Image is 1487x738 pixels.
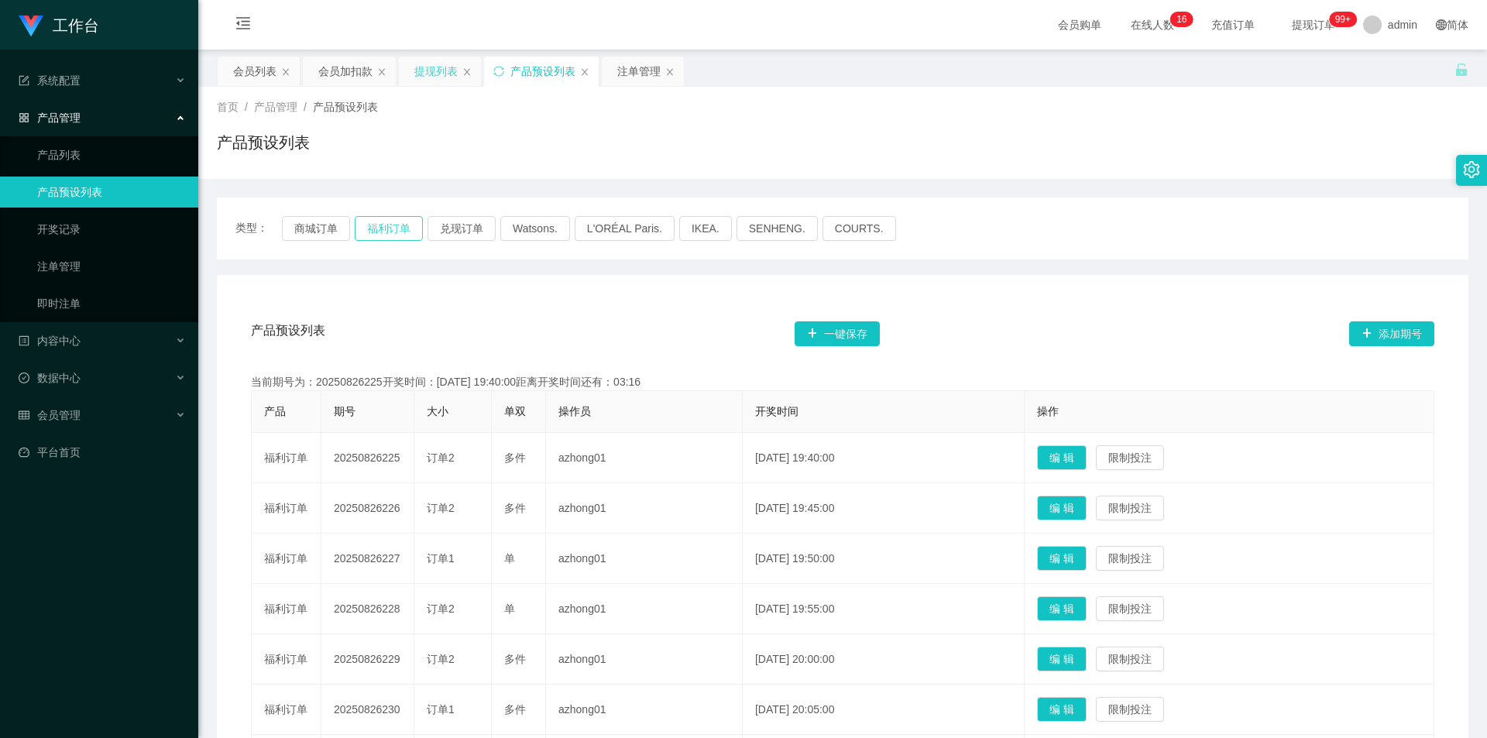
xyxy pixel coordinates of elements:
span: 提现订单 [1284,19,1343,30]
td: azhong01 [546,685,743,735]
button: 限制投注 [1096,546,1164,571]
span: 订单2 [427,602,455,615]
h1: 产品预设列表 [217,131,310,154]
td: 福利订单 [252,584,321,634]
span: 订单2 [427,502,455,514]
i: 图标: profile [19,335,29,346]
span: 订单2 [427,653,455,665]
span: 会员管理 [19,409,81,421]
span: / [245,101,248,113]
span: 产品预设列表 [313,101,378,113]
span: 在线人数 [1123,19,1182,30]
td: 福利订单 [252,685,321,735]
button: 限制投注 [1096,496,1164,520]
div: 当前期号为：20250826225开奖时间：[DATE] 19:40:00距离开奖时间还有：03:16 [251,374,1434,390]
button: 兑现订单 [428,216,496,241]
td: 20250826226 [321,483,414,534]
span: 多件 [504,451,526,464]
span: 操作 [1037,405,1059,417]
a: 开奖记录 [37,214,186,245]
span: 单 [504,552,515,565]
button: Watsons. [500,216,570,241]
button: 编 辑 [1037,596,1087,621]
td: 20250826230 [321,685,414,735]
span: 多件 [504,703,526,716]
button: IKEA. [679,216,732,241]
button: L'ORÉAL Paris. [575,216,675,241]
div: 注单管理 [617,57,661,86]
td: azhong01 [546,584,743,634]
td: [DATE] 20:05:00 [743,685,1025,735]
button: 限制投注 [1096,445,1164,470]
td: [DATE] 19:40:00 [743,433,1025,483]
span: 类型： [235,216,282,241]
a: 注单管理 [37,251,186,282]
h1: 工作台 [53,1,99,50]
td: azhong01 [546,483,743,534]
a: 工作台 [19,19,99,31]
span: 多件 [504,653,526,665]
div: 提现列表 [414,57,458,86]
span: 充值订单 [1204,19,1262,30]
td: azhong01 [546,634,743,685]
td: 福利订单 [252,534,321,584]
span: 内容中心 [19,335,81,347]
button: 限制投注 [1096,596,1164,621]
img: logo.9652507e.png [19,15,43,37]
button: 限制投注 [1096,647,1164,671]
span: 开奖时间 [755,405,798,417]
span: 操作员 [558,405,591,417]
span: / [304,101,307,113]
span: 多件 [504,502,526,514]
i: 图标: setting [1463,161,1480,178]
button: 图标: plus添加期号 [1349,321,1434,346]
a: 产品列表 [37,139,186,170]
span: 单 [504,602,515,615]
div: 产品预设列表 [510,57,575,86]
a: 图标: dashboard平台首页 [19,437,186,468]
button: 福利订单 [355,216,423,241]
td: azhong01 [546,433,743,483]
div: 会员加扣款 [318,57,373,86]
sup: 16 [1170,12,1193,27]
span: 首页 [217,101,239,113]
button: 编 辑 [1037,697,1087,722]
i: 图标: close [665,67,675,77]
td: 福利订单 [252,433,321,483]
p: 6 [1182,12,1187,27]
td: azhong01 [546,534,743,584]
button: 编 辑 [1037,496,1087,520]
span: 产品管理 [254,101,297,113]
button: COURTS. [822,216,896,241]
span: 期号 [334,405,355,417]
td: 福利订单 [252,483,321,534]
td: [DATE] 20:00:00 [743,634,1025,685]
span: 订单2 [427,451,455,464]
a: 即时注单 [37,288,186,319]
button: SENHENG. [737,216,818,241]
td: 20250826225 [321,433,414,483]
span: 大小 [427,405,448,417]
p: 1 [1176,12,1182,27]
i: 图标: table [19,410,29,420]
a: 产品预设列表 [37,177,186,208]
button: 编 辑 [1037,546,1087,571]
button: 图标: plus一键保存 [795,321,880,346]
span: 系统配置 [19,74,81,87]
span: 产品 [264,405,286,417]
button: 编 辑 [1037,445,1087,470]
i: 图标: close [281,67,290,77]
td: [DATE] 19:55:00 [743,584,1025,634]
i: 图标: close [462,67,472,77]
i: 图标: sync [493,66,504,77]
i: 图标: form [19,75,29,86]
span: 产品预设列表 [251,321,325,346]
i: 图标: appstore-o [19,112,29,123]
span: 数据中心 [19,372,81,384]
i: 图标: global [1436,19,1447,30]
span: 产品管理 [19,112,81,124]
td: 福利订单 [252,634,321,685]
td: 20250826229 [321,634,414,685]
button: 编 辑 [1037,647,1087,671]
td: [DATE] 19:50:00 [743,534,1025,584]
